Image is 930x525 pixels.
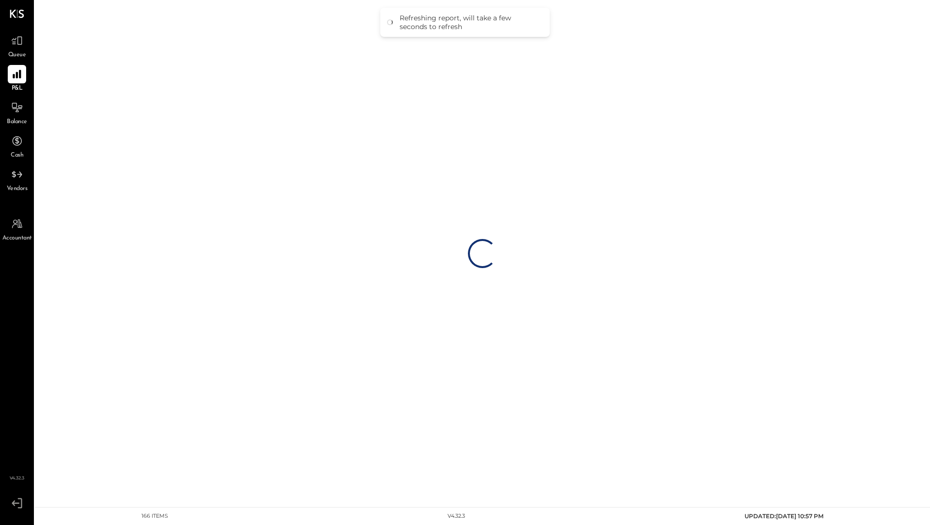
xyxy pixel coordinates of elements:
[400,14,540,31] div: Refreshing report, will take a few seconds to refresh
[11,151,23,160] span: Cash
[0,65,33,93] a: P&L
[0,215,33,243] a: Accountant
[141,512,168,520] div: 166 items
[7,118,27,127] span: Balance
[448,512,465,520] div: v 4.32.3
[12,84,23,93] span: P&L
[0,165,33,193] a: Vendors
[0,32,33,60] a: Queue
[744,512,823,520] span: UPDATED: [DATE] 10:57 PM
[8,51,26,60] span: Queue
[7,185,28,193] span: Vendors
[0,98,33,127] a: Balance
[2,234,32,243] span: Accountant
[0,132,33,160] a: Cash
